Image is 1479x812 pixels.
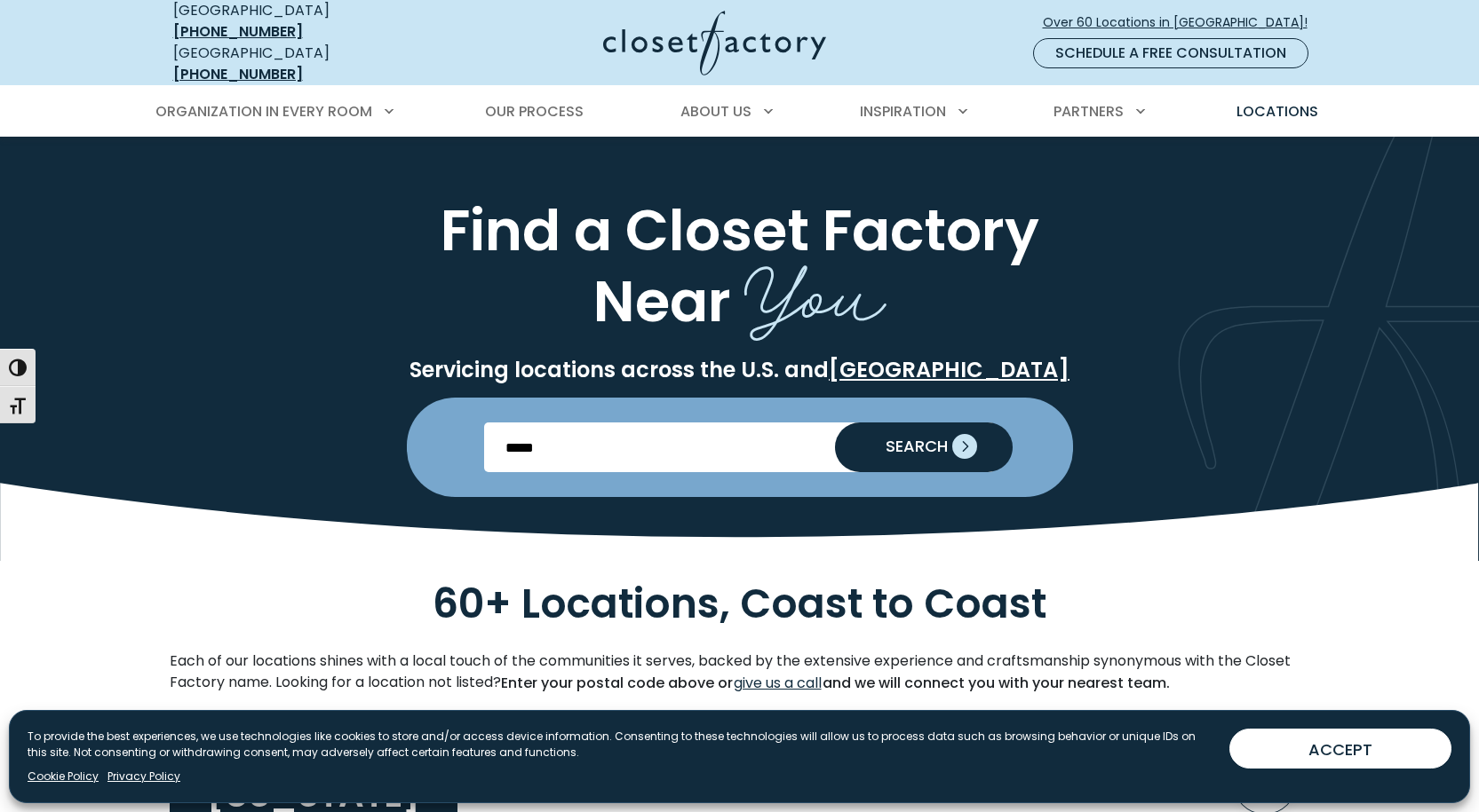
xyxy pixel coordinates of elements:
span: Partners [1054,101,1124,122]
p: To provide the best experiences, we use technologies like cookies to store and/or access device i... [28,729,1215,761]
a: Over 60 Locations in [GEOGRAPHIC_DATA]! [1042,7,1323,38]
span: SEARCH [871,438,948,454]
span: You [744,228,887,348]
button: ACCEPT [1229,729,1451,769]
a: [PHONE_NUMBER] [173,64,303,84]
p: Each of our locations shines with a local touch of the communities it serves, backed by the exten... [170,650,1310,695]
span: Inspiration [860,101,946,122]
img: Closet Factory Logo [603,11,826,75]
a: [PHONE_NUMBER] [173,21,303,42]
p: Servicing locations across the U.S. and [170,357,1310,383]
span: Locations [1236,101,1318,122]
span: Organization in Every Room [155,101,372,122]
strong: Enter your postal code above or and we will connect you with your nearest team. [501,673,1170,693]
span: Our Process [485,101,584,122]
a: give us a call [733,672,823,695]
a: Privacy Policy [107,769,180,784]
span: Over 60 Locations in [GEOGRAPHIC_DATA]! [1043,13,1322,32]
span: Near [593,262,731,341]
a: Schedule a Free Consultation [1033,38,1308,68]
a: Cookie Policy [28,769,99,784]
button: Search our Nationwide Locations [835,422,1013,472]
a: [GEOGRAPHIC_DATA] [829,355,1069,384]
div: [GEOGRAPHIC_DATA] [173,43,431,85]
nav: Primary Menu [143,87,1337,137]
span: About Us [680,101,751,122]
span: 60+ Locations, Coast to Coast [433,575,1046,632]
span: Find a Closet Factory [441,191,1039,270]
input: Enter Postal Code [484,422,995,472]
